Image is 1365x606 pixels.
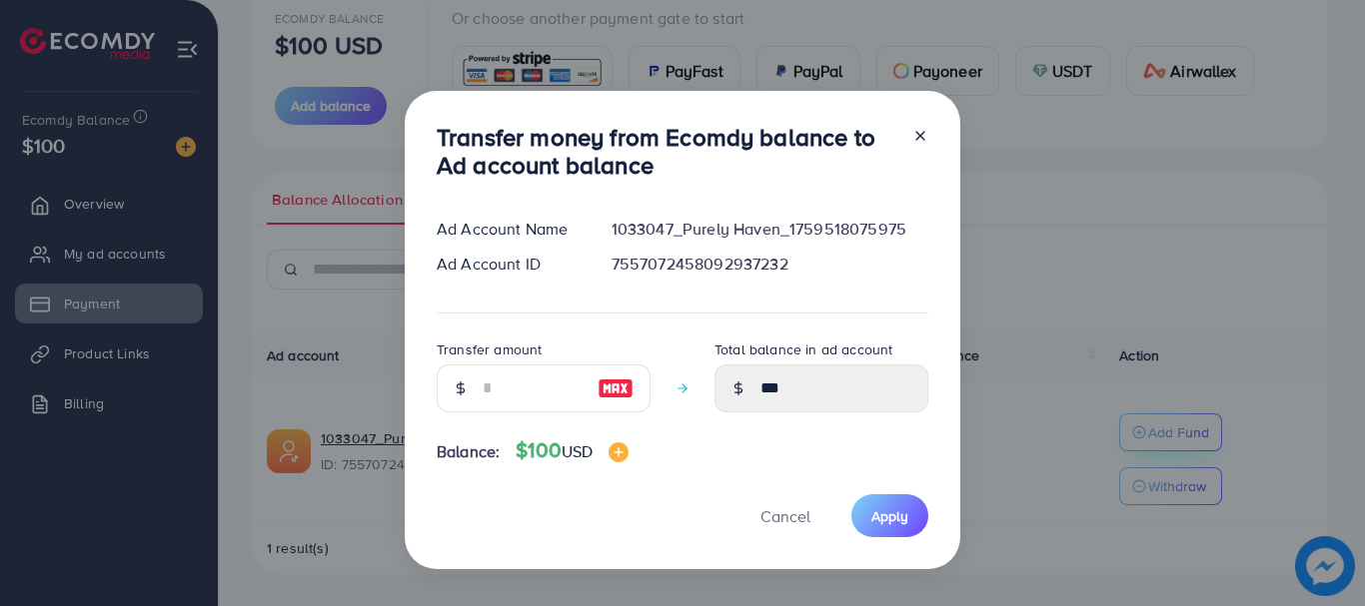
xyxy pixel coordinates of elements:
label: Total balance in ad account [714,339,892,359]
span: Cancel [760,505,810,527]
span: Apply [871,506,908,526]
button: Apply [851,494,928,537]
img: image [609,442,629,462]
div: 1033047_Purely Haven_1759518075975 [596,218,944,241]
span: Balance: [437,440,500,463]
div: Ad Account Name [421,218,596,241]
div: 7557072458092937232 [596,253,944,276]
h4: $100 [516,438,629,463]
div: Ad Account ID [421,253,596,276]
img: image [598,376,634,400]
label: Transfer amount [437,339,542,359]
button: Cancel [735,494,835,537]
span: USD [562,440,593,462]
h3: Transfer money from Ecomdy balance to Ad account balance [437,123,896,181]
